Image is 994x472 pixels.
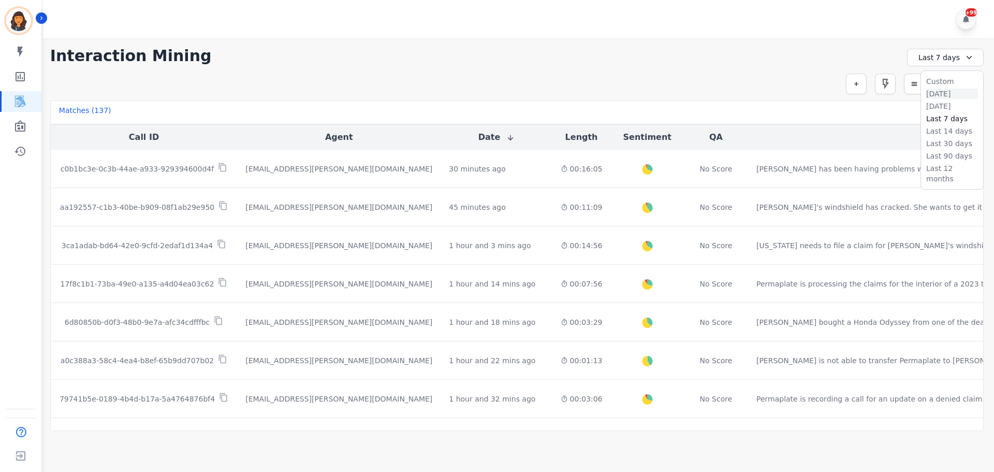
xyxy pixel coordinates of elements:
div: 1 hour and 14 mins ago [449,279,535,289]
p: 17f8c1b1-73ba-49e0-a135-a4d04ea03c62 [61,279,214,289]
button: Length [565,131,598,144]
div: 00:01:13 [561,355,603,366]
p: 6d80850b-d0f3-48b0-9e7a-afc34cdfffbc [65,317,210,327]
li: Last 12 months [926,163,978,184]
div: 00:16:05 [561,164,603,174]
div: No Score [700,355,733,366]
li: Last 90 days [926,151,978,161]
p: aa192557-c1b3-40be-b909-08f1ab29e950 [60,202,214,212]
div: [EMAIL_ADDRESS][PERSON_NAME][DOMAIN_NAME] [245,394,432,404]
div: 00:11:09 [561,202,603,212]
button: QA [709,131,723,144]
div: No Score [700,394,733,404]
li: Last 14 days [926,126,978,136]
p: 3ca1adab-bd64-42e0-9cfd-2edaf1d134a4 [62,240,213,251]
div: [EMAIL_ADDRESS][PERSON_NAME][DOMAIN_NAME] [245,240,432,251]
div: 00:03:29 [561,317,603,327]
img: Bordered avatar [6,8,31,33]
div: [EMAIL_ADDRESS][PERSON_NAME][DOMAIN_NAME] [245,202,432,212]
div: 45 minutes ago [449,202,505,212]
div: 1 hour and 18 mins ago [449,317,535,327]
div: No Score [700,164,733,174]
div: +99 [966,8,977,17]
li: Last 30 days [926,138,978,149]
div: 1 hour and 22 mins ago [449,355,535,366]
li: Custom [926,76,978,87]
div: No Score [700,202,733,212]
div: No Score [700,279,733,289]
button: Date [478,131,515,144]
div: Last 7 days [907,49,984,66]
div: No Score [700,317,733,327]
div: 00:07:56 [561,279,603,289]
div: 1 hour and 32 mins ago [449,394,535,404]
div: [EMAIL_ADDRESS][PERSON_NAME][DOMAIN_NAME] [245,279,432,289]
button: Call ID [129,131,159,144]
div: 00:14:56 [561,240,603,251]
div: [EMAIL_ADDRESS][PERSON_NAME][DOMAIN_NAME] [245,317,432,327]
p: a0c388a3-58c4-4ea4-b8ef-65b9dd707b02 [61,355,214,366]
div: [EMAIL_ADDRESS][PERSON_NAME][DOMAIN_NAME] [245,355,432,366]
p: c0b1bc3e-0c3b-44ae-a933-929394600d4f [61,164,214,174]
h1: Interaction Mining [50,47,212,65]
button: Agent [325,131,353,144]
div: 30 minutes ago [449,164,505,174]
div: No Score [700,240,733,251]
li: Last 7 days [926,113,978,124]
li: [DATE] [926,89,978,99]
div: Matches ( 137 ) [59,105,111,120]
div: [EMAIL_ADDRESS][PERSON_NAME][DOMAIN_NAME] [245,164,432,174]
button: Sentiment [623,131,671,144]
p: 79741b5e-0189-4b4d-b17a-5a4764876bf4 [60,394,215,404]
div: 00:03:06 [561,394,603,404]
div: 1 hour and 3 mins ago [449,240,531,251]
li: [DATE] [926,101,978,111]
